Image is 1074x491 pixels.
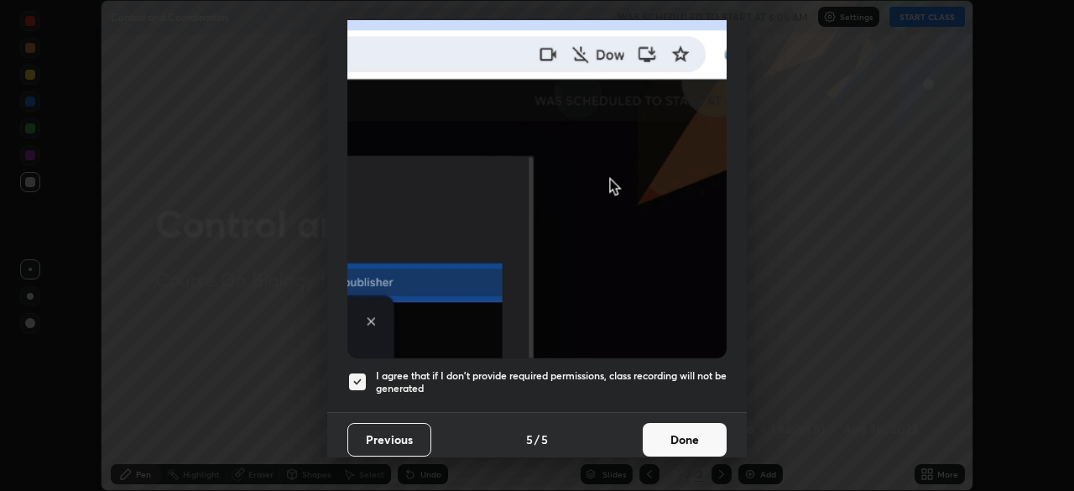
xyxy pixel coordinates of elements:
[347,423,431,457] button: Previous
[526,431,533,448] h4: 5
[643,423,727,457] button: Done
[534,431,540,448] h4: /
[376,369,727,395] h5: I agree that if I don't provide required permissions, class recording will not be generated
[541,431,548,448] h4: 5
